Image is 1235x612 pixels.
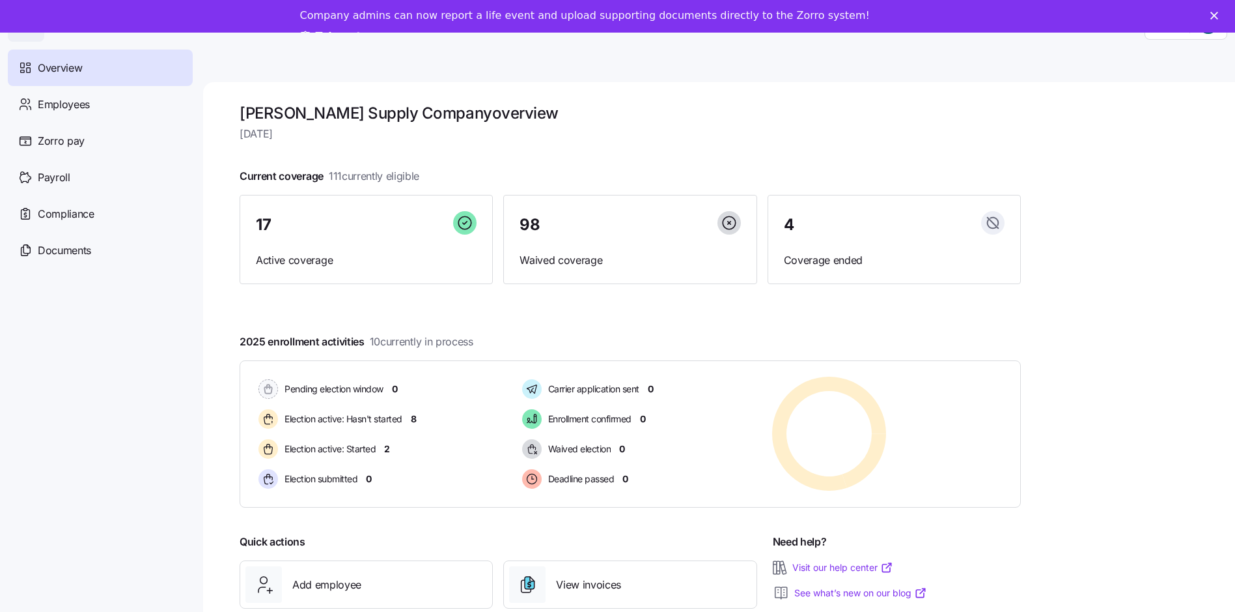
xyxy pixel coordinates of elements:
[773,534,827,550] span: Need help?
[520,252,740,269] span: Waived coverage
[329,168,419,184] span: 111 currently eligible
[384,443,390,456] span: 2
[240,103,1021,123] h1: [PERSON_NAME] Supply Company overview
[38,242,91,259] span: Documents
[648,383,654,396] span: 0
[8,123,193,159] a: Zorro pay
[366,473,372,486] span: 0
[556,577,621,593] span: View invoices
[8,196,193,232] a: Compliance
[281,413,402,426] span: Election active: Hasn't started
[544,443,611,456] span: Waived election
[38,133,85,149] span: Zorro pay
[240,334,473,350] span: 2025 enrollment activities
[411,413,417,426] span: 8
[38,169,70,186] span: Payroll
[292,577,361,593] span: Add employee
[256,217,271,233] span: 17
[622,473,628,486] span: 0
[300,30,382,44] a: Take a tour
[281,443,376,456] span: Election active: Started
[256,252,477,269] span: Active coverage
[8,159,193,196] a: Payroll
[370,334,473,350] span: 10 currently in process
[38,60,82,76] span: Overview
[784,217,794,233] span: 4
[784,252,1005,269] span: Coverage ended
[281,473,357,486] span: Election submitted
[8,232,193,269] a: Documents
[794,587,927,600] a: See what’s new on our blog
[240,126,1021,142] span: [DATE]
[38,206,94,222] span: Compliance
[619,443,625,456] span: 0
[640,413,646,426] span: 0
[1210,12,1223,20] div: Close
[544,413,631,426] span: Enrollment confirmed
[8,50,193,86] a: Overview
[792,561,893,574] a: Visit our help center
[8,86,193,123] a: Employees
[544,473,615,486] span: Deadline passed
[544,383,639,396] span: Carrier application sent
[300,9,870,22] div: Company admins can now report a life event and upload supporting documents directly to the Zorro ...
[281,383,383,396] span: Pending election window
[392,383,398,396] span: 0
[520,217,540,233] span: 98
[240,534,305,550] span: Quick actions
[38,96,90,113] span: Employees
[240,168,419,184] span: Current coverage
